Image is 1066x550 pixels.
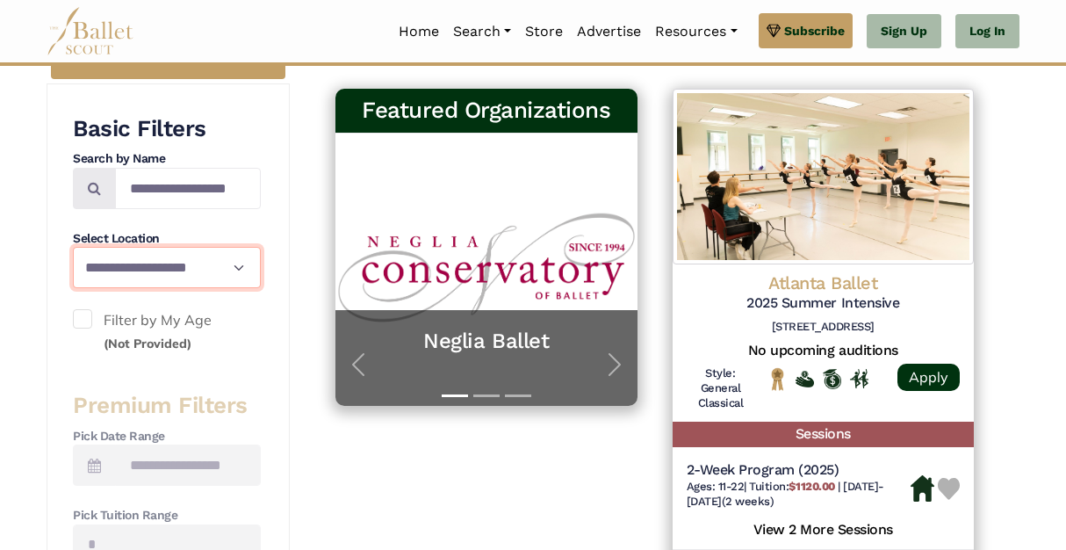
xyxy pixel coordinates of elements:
img: Offers Financial Aid [796,371,814,387]
h3: Featured Organizations [349,96,623,126]
a: Subscribe [759,13,853,48]
a: Apply [897,364,960,391]
span: Ages: 11-22 [687,480,745,493]
a: Advertise [570,13,648,50]
img: Heart [938,478,960,500]
img: gem.svg [767,21,781,40]
img: Logo [673,89,975,264]
img: Offers Scholarship [823,369,841,389]
label: Filter by My Age [73,309,261,354]
b: $1120.00 [789,480,834,493]
span: Tuition: [749,480,838,493]
span: [DATE]-[DATE] (2 weeks) [687,480,884,508]
small: (Not Provided) [104,336,191,351]
h5: 2-Week Program (2025) [687,461,911,480]
input: Search by names... [115,168,261,209]
h4: Select Location [73,230,261,248]
h5: No upcoming auditions [687,342,961,360]
a: Resources [648,13,744,50]
h6: Style: General Classical [687,366,755,411]
button: Slide 2 [473,386,500,406]
h3: Premium Filters [73,391,261,421]
a: Neglia Ballet [353,328,620,355]
h4: Pick Tuition Range [73,507,261,525]
h4: Pick Date Range [73,428,261,445]
button: Slide 3 [505,386,531,406]
h5: Sessions [673,422,975,447]
a: Sign Up [867,14,941,49]
h6: [STREET_ADDRESS] [687,320,961,335]
span: Subscribe [784,21,845,40]
img: In Person [850,369,868,388]
h5: 2025 Summer Intensive [687,294,961,313]
a: Log In [955,14,1019,49]
a: Store [518,13,570,50]
button: Slide 1 [442,386,468,406]
h4: Search by Name [73,150,261,168]
h6: | | [687,480,911,510]
a: Search [446,13,518,50]
img: Housing Available [911,475,934,502]
h3: Basic Filters [73,114,261,144]
h5: View 2 More Sessions [687,517,961,539]
a: Home [392,13,446,50]
h4: Atlanta Ballet [687,271,961,294]
img: National [768,367,787,390]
